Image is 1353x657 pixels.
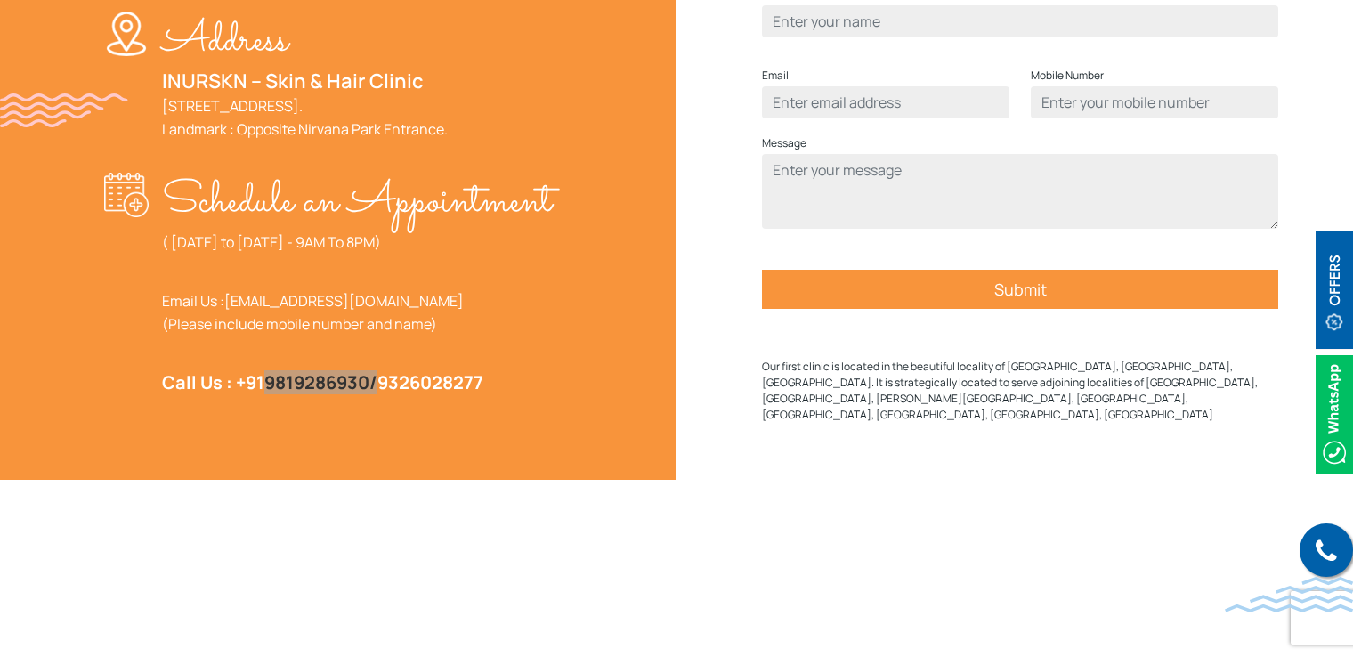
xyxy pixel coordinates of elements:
[162,370,483,394] strong: Call Us : +91 /
[104,12,162,56] img: location-w
[162,68,424,94] a: INURSKN – Skin & Hair Clinic
[762,133,806,154] label: Message
[162,289,552,336] p: Email Us : (Please include mobile number and name)
[1316,231,1353,349] img: offerBt
[162,12,448,69] p: Address
[1031,86,1278,118] input: Enter your mobile number
[377,370,483,394] a: 9326028277
[162,231,552,254] p: ( [DATE] to [DATE] - 9AM To 8PM)
[104,173,162,217] img: appointment-w
[762,5,1278,37] input: Enter your name
[1031,65,1104,86] label: Mobile Number
[762,359,1278,423] p: Our first clinic is located in the beautiful locality of [GEOGRAPHIC_DATA], [GEOGRAPHIC_DATA], [G...
[264,370,369,394] a: 9819286930
[162,96,448,139] a: [STREET_ADDRESS].Landmark : Opposite Nirvana Park Entrance.
[1316,403,1353,423] a: Whatsappicon
[162,173,552,231] p: Schedule an Appointment
[1225,577,1353,612] img: bluewave
[762,86,1009,118] input: Enter email address
[224,291,464,311] a: [EMAIL_ADDRESS][DOMAIN_NAME]
[1316,355,1353,474] img: Whatsappicon
[762,270,1278,309] input: Submit
[1317,626,1331,639] img: up-blue-arrow.svg
[762,65,789,86] label: Email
